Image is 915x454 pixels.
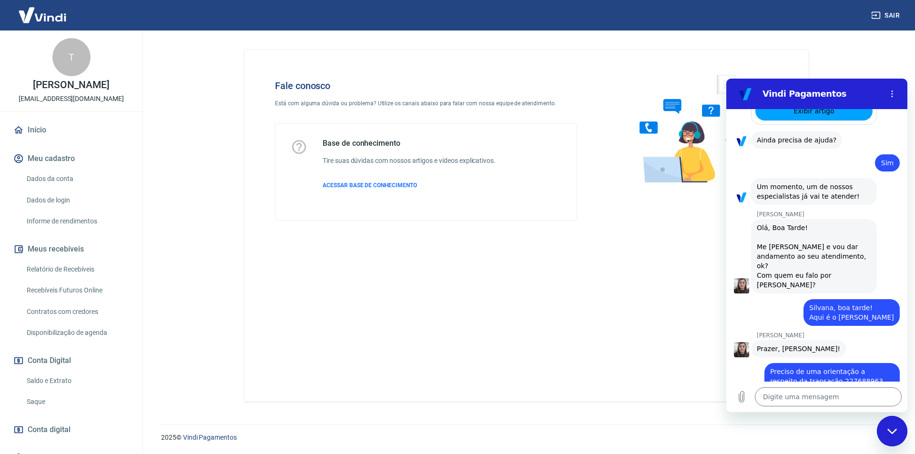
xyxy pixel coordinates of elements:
p: [PERSON_NAME] [33,80,109,90]
a: Vindi Pagamentos [183,434,237,441]
a: Saque [23,392,131,412]
p: 2025 © [161,433,892,443]
h4: Fale conosco [275,80,577,91]
iframe: Janela de mensagens [726,79,907,412]
h6: Tire suas dúvidas com nossos artigos e vídeos explicativos. [323,156,496,166]
a: ACESSAR BASE DE CONHECIMENTO [323,181,496,190]
h5: Base de conhecimento [323,139,496,148]
img: Vindi [11,0,73,30]
button: Meu cadastro [11,148,131,169]
a: Início [11,120,131,141]
a: Contratos com credores [23,302,131,322]
a: Relatório de Recebíveis [23,260,131,279]
button: Sair [869,7,904,24]
iframe: Botão para abrir a janela de mensagens, conversa em andamento [877,416,907,446]
div: T [52,38,91,76]
a: Disponibilização de agenda [23,323,131,343]
a: Dados da conta [23,169,131,189]
img: Fale conosco [620,65,765,192]
button: Conta Digital [11,350,131,371]
a: Conta digital [11,419,131,440]
p: [EMAIL_ADDRESS][DOMAIN_NAME] [19,94,124,104]
a: Dados de login [23,191,131,210]
a: Saldo e Extrato [23,371,131,391]
a: Informe de rendimentos [23,212,131,231]
p: Está com alguma dúvida ou problema? Utilize os canais abaixo para falar com nossa equipe de atend... [275,99,577,108]
a: Recebíveis Futuros Online [23,281,131,300]
button: Meus recebíveis [11,239,131,260]
span: Conta digital [28,423,71,436]
span: ACESSAR BASE DE CONHECIMENTO [323,182,417,189]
